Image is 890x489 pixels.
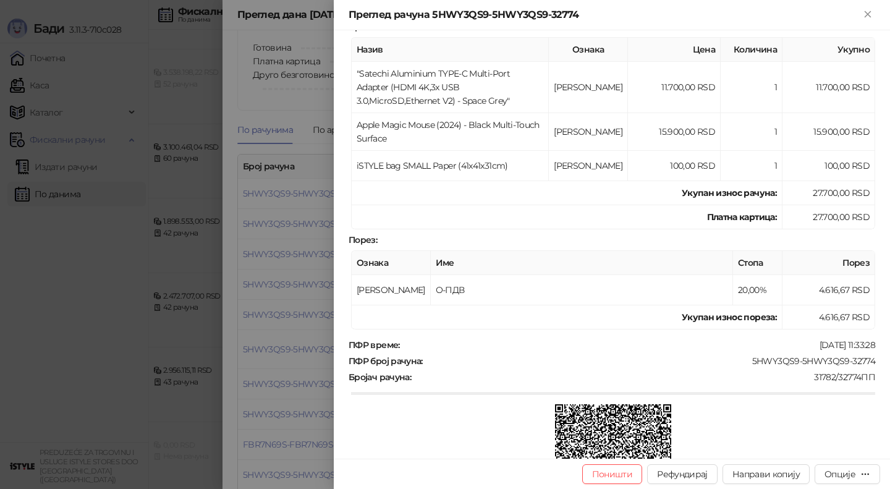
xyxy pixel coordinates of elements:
[721,62,782,113] td: 1
[349,372,411,383] strong: Бројач рачуна :
[401,339,876,351] div: [DATE] 11:33:28
[733,275,782,305] td: 20,00%
[824,469,855,480] div: Опције
[352,38,549,62] th: Назив
[582,464,643,484] button: Поништи
[782,275,875,305] td: 4.616,67 RSD
[349,234,377,245] strong: Порез :
[782,205,875,229] td: 27.700,00 RSD
[782,113,875,151] td: 15.900,00 RSD
[682,187,777,198] strong: Укупан износ рачуна :
[721,151,782,181] td: 1
[549,38,628,62] th: Ознака
[721,113,782,151] td: 1
[628,38,721,62] th: Цена
[732,469,800,480] span: Направи копију
[352,251,431,275] th: Ознака
[352,62,549,113] td: "Satechi Aluminium TYPE-C Multi-Port Adapter (HDMI 4K,3x USB 3.0,MicroSD,Ethernet V2) - Space Grey"
[628,62,721,113] td: 11.700,00 RSD
[412,372,876,383] div: 31782/32774ПП
[352,113,549,151] td: Apple Magic Mouse (2024) - Black Multi-Touch Surface
[424,355,876,367] div: 5HWY3QS9-5HWY3QS9-32774
[352,275,431,305] td: [PERSON_NAME]
[782,38,875,62] th: Укупно
[349,339,400,351] strong: ПФР време :
[549,151,628,181] td: [PERSON_NAME]
[733,251,782,275] th: Стопа
[782,151,875,181] td: 100,00 RSD
[782,251,875,275] th: Порез
[815,464,880,484] button: Опције
[782,62,875,113] td: 11.700,00 RSD
[628,113,721,151] td: 15.900,00 RSD
[349,355,423,367] strong: ПФР број рачуна :
[721,38,782,62] th: Количина
[431,275,733,305] td: О-ПДВ
[628,151,721,181] td: 100,00 RSD
[682,312,777,323] strong: Укупан износ пореза:
[860,7,875,22] button: Close
[352,151,549,181] td: iSTYLE bag SMALL Paper (41x41x31cm)
[782,305,875,330] td: 4.616,67 RSD
[549,62,628,113] td: [PERSON_NAME]
[431,251,733,275] th: Име
[707,211,777,223] strong: Платна картица :
[723,464,810,484] button: Направи копију
[349,7,860,22] div: Преглед рачуна 5HWY3QS9-5HWY3QS9-32774
[647,464,718,484] button: Рефундирај
[549,113,628,151] td: [PERSON_NAME]
[782,181,875,205] td: 27.700,00 RSD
